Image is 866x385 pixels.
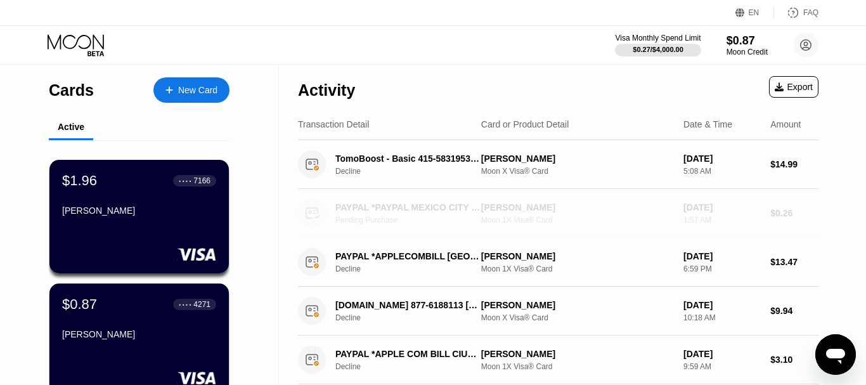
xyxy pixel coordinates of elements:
div: PAYPAL *PAYPAL MEXICO CITY MX [335,202,480,212]
div: $3.10 [770,355,818,365]
div: [PERSON_NAME] [481,300,673,310]
div: $9.94 [770,306,818,316]
div: Export [769,76,818,98]
div: 9:59 AM [683,362,760,371]
div: [PERSON_NAME] [62,329,216,339]
div: [DATE] [683,349,760,359]
div: 4271 [193,300,210,309]
div: TomoBoost - Basic 415-5831953 US [335,153,480,164]
div: Decline [335,167,491,176]
iframe: Button to launch messaging window [815,334,856,375]
div: [DATE] [683,251,760,261]
div: Cards [49,81,94,100]
div: Visa Monthly Spend Limit$0.27/$4,000.00 [615,34,701,56]
div: [PERSON_NAME] [62,206,216,216]
div: ● ● ● ● [179,179,191,183]
div: $0.87Moon Credit [727,34,768,56]
div: PAYPAL *PAYPAL MEXICO CITY MXPending Purchase[PERSON_NAME]Moon 1X Visa® Card[DATE]1:57 AM$0.26 [298,189,818,238]
div: $0.26 [770,208,818,218]
div: Date & Time [683,119,732,129]
div: $1.96 [62,173,97,189]
div: Moon X Visa® Card [481,167,673,176]
div: Decline [335,313,491,322]
div: [DATE] [683,202,760,212]
div: Moon 1X Visa® Card [481,216,673,225]
div: PAYPAL *APPLE COM BILL CIUDAD DE MEXMX [335,349,480,359]
div: PAYPAL *APPLE COM BILL CIUDAD DE MEXMXDecline[PERSON_NAME]Moon 1X Visa® Card[DATE]9:59 AM$3.10 [298,336,818,384]
div: Moon 1X Visa® Card [481,362,673,371]
div: Moon 1X Visa® Card [481,264,673,273]
div: Activity [298,81,355,100]
div: $0.27 / $4,000.00 [633,46,683,53]
div: $0.87 [727,34,768,48]
div: Decline [335,362,491,371]
div: [DATE] [683,300,760,310]
div: New Card [178,85,217,96]
div: TomoBoost - Basic 415-5831953 USDecline[PERSON_NAME]Moon X Visa® Card[DATE]5:08 AM$14.99 [298,140,818,189]
div: PAYPAL *APPLECOMBILL [GEOGRAPHIC_DATA] MX [335,251,480,261]
div: New Card [153,77,229,103]
div: Transaction Detail [298,119,369,129]
div: Amount [770,119,801,129]
div: Active [58,122,84,132]
div: [PERSON_NAME] [481,153,673,164]
div: 10:18 AM [683,313,760,322]
div: Card or Product Detail [481,119,569,129]
div: $1.96● ● ● ●7166[PERSON_NAME] [49,160,229,273]
div: 7166 [193,176,210,185]
div: Decline [335,264,491,273]
div: EN [735,6,774,19]
div: $14.99 [770,159,818,169]
div: $13.47 [770,257,818,267]
div: Export [775,82,813,92]
div: Moon X Visa® Card [481,313,673,322]
div: $0.87 [62,296,97,313]
div: Moon Credit [727,48,768,56]
div: FAQ [803,8,818,17]
div: [PERSON_NAME] [481,251,673,261]
div: 1:57 AM [683,216,760,225]
div: FAQ [774,6,818,19]
div: Pending Purchase [335,216,491,225]
div: [PERSON_NAME] [481,349,673,359]
div: [PERSON_NAME] [481,202,673,212]
div: 5:08 AM [683,167,760,176]
div: [DOMAIN_NAME] 877-6188113 [GEOGRAPHIC_DATA]Decline[PERSON_NAME]Moon X Visa® Card[DATE]10:18 AM$9.94 [298,287,818,336]
div: Visa Monthly Spend Limit [615,34,701,42]
div: [DATE] [683,153,760,164]
div: PAYPAL *APPLECOMBILL [GEOGRAPHIC_DATA] MXDecline[PERSON_NAME]Moon 1X Visa® Card[DATE]6:59 PM$13.47 [298,238,818,287]
div: ● ● ● ● [179,303,191,306]
div: [DOMAIN_NAME] 877-6188113 [GEOGRAPHIC_DATA] [335,300,480,310]
div: EN [749,8,759,17]
div: 6:59 PM [683,264,760,273]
